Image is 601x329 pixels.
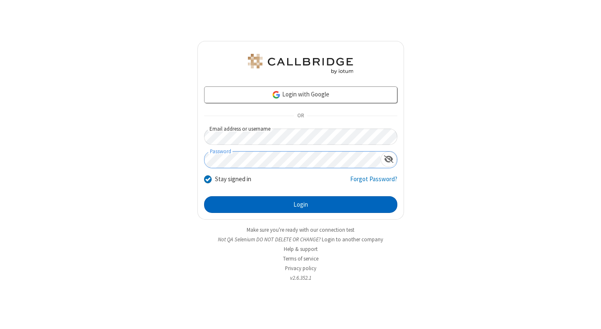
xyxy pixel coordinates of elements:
iframe: Chat [580,307,595,323]
a: Forgot Password? [350,175,397,190]
li: v2.6.352.1 [197,274,404,282]
a: Privacy policy [285,265,316,272]
button: Login to another company [322,235,383,243]
a: Login with Google [204,86,397,103]
a: Help & support [284,245,318,253]
div: Show password [381,152,397,167]
img: google-icon.png [272,90,281,99]
a: Terms of service [283,255,318,262]
button: Login [204,196,397,213]
img: QA Selenium DO NOT DELETE OR CHANGE [246,54,355,74]
input: Password [205,152,381,168]
input: Email address or username [204,129,397,145]
a: Make sure you're ready with our connection test [247,226,354,233]
label: Stay signed in [215,175,251,184]
li: Not QA Selenium DO NOT DELETE OR CHANGE? [197,235,404,243]
span: OR [294,110,307,122]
